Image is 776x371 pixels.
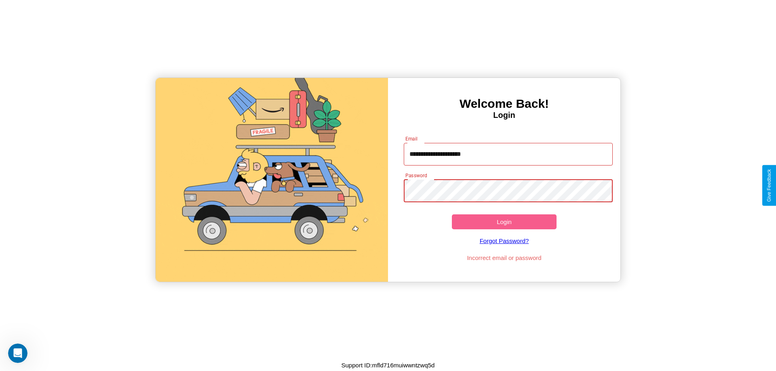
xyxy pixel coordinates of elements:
p: Incorrect email or password [400,252,609,263]
div: Give Feedback [766,169,772,202]
label: Email [405,135,418,142]
h3: Welcome Back! [388,97,620,111]
label: Password [405,172,427,179]
p: Support ID: mfld716muiwwntzwq5d [342,360,435,371]
h4: Login [388,111,620,120]
iframe: Intercom live chat [8,344,27,363]
img: gif [156,78,388,282]
a: Forgot Password? [400,229,609,252]
button: Login [452,214,557,229]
